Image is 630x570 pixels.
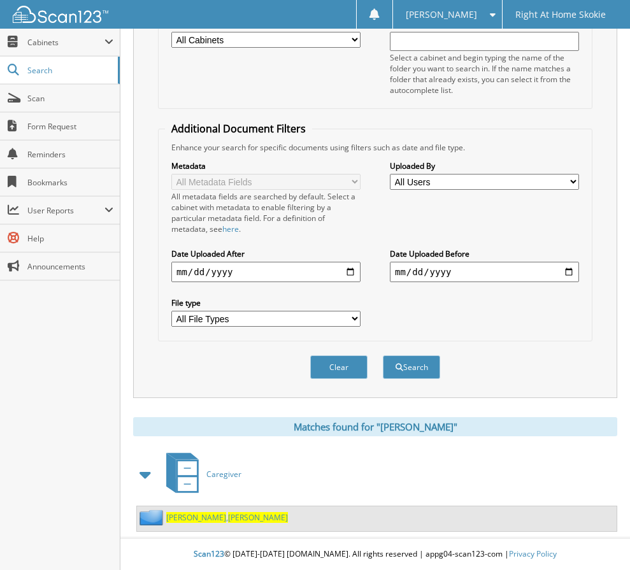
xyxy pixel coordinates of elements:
input: start [171,262,361,282]
div: Enhance your search for specific documents using filters such as date and file type. [165,142,585,153]
span: Reminders [27,149,113,160]
span: Announcements [27,261,113,272]
label: Metadata [171,160,361,171]
span: Form Request [27,121,113,132]
span: Cabinets [27,37,104,48]
img: folder2.png [140,509,166,525]
div: All metadata fields are searched by default. Select a cabinet with metadata to enable filtering b... [171,191,361,234]
input: end [390,262,579,282]
label: Uploaded By [390,160,579,171]
span: Caregiver [206,469,241,480]
img: scan123-logo-white.svg [13,6,108,23]
div: Select a cabinet and begin typing the name of the folder you want to search in. If the name match... [390,52,579,96]
iframe: Chat Widget [566,509,630,570]
label: File type [171,297,361,308]
a: Caregiver [159,449,241,499]
span: Search [27,65,111,76]
a: here [222,224,239,234]
span: Help [27,233,113,244]
span: Scan [27,93,113,104]
button: Clear [310,355,368,379]
span: [PERSON_NAME] [406,11,477,18]
a: [PERSON_NAME],[PERSON_NAME] [166,512,288,523]
span: Scan123 [194,548,224,559]
span: Right At Home Skokie [515,11,606,18]
span: [PERSON_NAME] [166,512,226,523]
span: User Reports [27,205,104,216]
span: Bookmarks [27,177,113,188]
button: Search [383,355,440,379]
div: Matches found for "[PERSON_NAME]" [133,417,617,436]
label: Date Uploaded After [171,248,361,259]
legend: Additional Document Filters [165,122,312,136]
span: [PERSON_NAME] [228,512,288,523]
div: © [DATE]-[DATE] [DOMAIN_NAME]. All rights reserved | appg04-scan123-com | [120,539,630,570]
label: Date Uploaded Before [390,248,579,259]
a: Privacy Policy [509,548,557,559]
